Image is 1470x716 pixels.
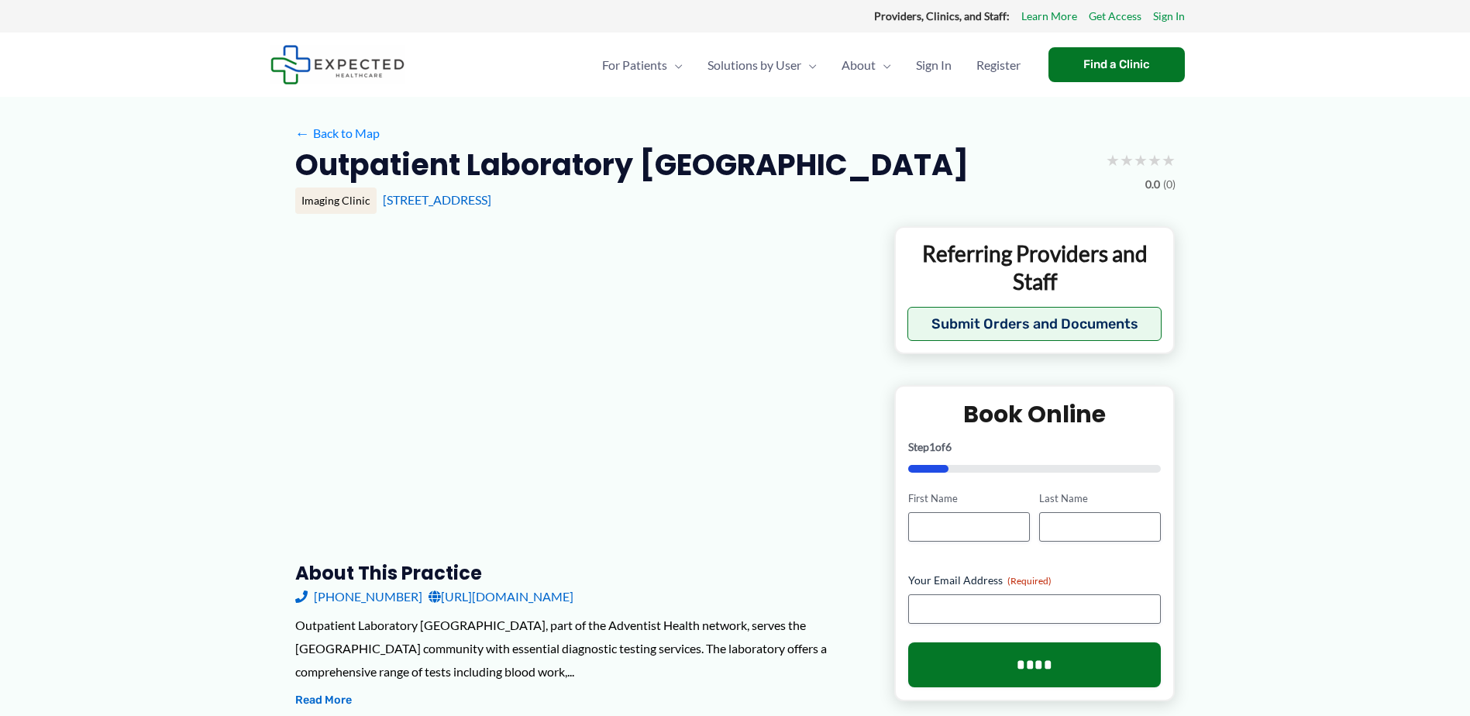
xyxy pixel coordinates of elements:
[908,491,1030,506] label: First Name
[842,38,876,92] span: About
[907,239,1162,296] p: Referring Providers and Staff
[876,38,891,92] span: Menu Toggle
[383,192,491,207] a: [STREET_ADDRESS]
[908,442,1162,453] p: Step of
[707,38,801,92] span: Solutions by User
[295,561,869,585] h3: About this practice
[590,38,695,92] a: For PatientsMenu Toggle
[976,38,1021,92] span: Register
[295,585,422,608] a: [PHONE_NUMBER]
[916,38,952,92] span: Sign In
[904,38,964,92] a: Sign In
[908,573,1162,588] label: Your Email Address
[1048,47,1185,82] a: Find a Clinic
[1145,174,1160,194] span: 0.0
[829,38,904,92] a: AboutMenu Toggle
[1162,146,1176,174] span: ★
[602,38,667,92] span: For Patients
[270,45,405,84] img: Expected Healthcare Logo - side, dark font, small
[1089,6,1141,26] a: Get Access
[1163,174,1176,194] span: (0)
[964,38,1033,92] a: Register
[908,399,1162,429] h2: Book Online
[295,146,969,184] h2: Outpatient Laboratory [GEOGRAPHIC_DATA]
[1120,146,1134,174] span: ★
[1153,6,1185,26] a: Sign In
[1148,146,1162,174] span: ★
[295,691,352,710] button: Read More
[667,38,683,92] span: Menu Toggle
[429,585,573,608] a: [URL][DOMAIN_NAME]
[295,126,310,140] span: ←
[1039,491,1161,506] label: Last Name
[695,38,829,92] a: Solutions by UserMenu Toggle
[1106,146,1120,174] span: ★
[590,38,1033,92] nav: Primary Site Navigation
[295,188,377,214] div: Imaging Clinic
[874,9,1010,22] strong: Providers, Clinics, and Staff:
[801,38,817,92] span: Menu Toggle
[929,440,935,453] span: 1
[907,307,1162,341] button: Submit Orders and Documents
[1134,146,1148,174] span: ★
[945,440,952,453] span: 6
[1007,575,1052,587] span: (Required)
[1021,6,1077,26] a: Learn More
[295,614,869,683] div: Outpatient Laboratory [GEOGRAPHIC_DATA], part of the Adventist Health network, serves the [GEOGRA...
[295,122,380,145] a: ←Back to Map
